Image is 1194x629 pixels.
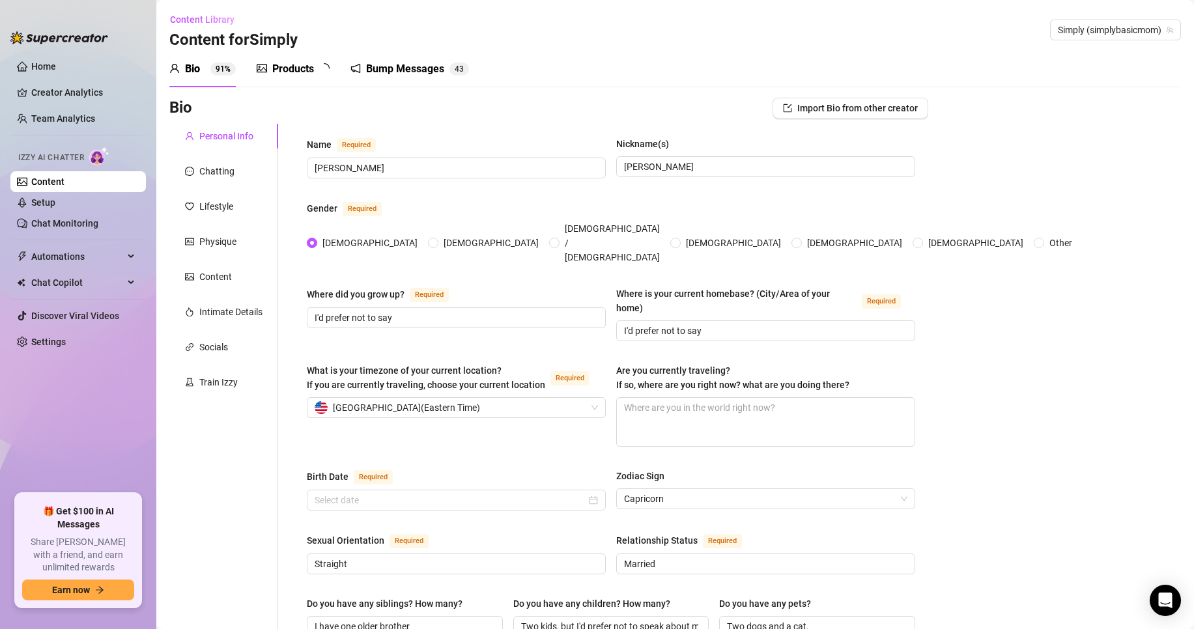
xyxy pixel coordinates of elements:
[513,596,679,611] label: Do you have any children? How many?
[52,585,90,595] span: Earn now
[31,311,119,321] a: Discover Viral Videos
[199,375,238,389] div: Train Izzy
[210,63,236,76] sup: 91%
[307,533,384,548] div: Sexual Orientation
[31,218,98,229] a: Chat Monitoring
[185,307,194,316] span: fire
[307,201,337,216] div: Gender
[18,152,84,164] span: Izzy AI Chatter
[169,9,245,30] button: Content Library
[366,61,444,77] div: Bump Messages
[31,82,135,103] a: Creator Analytics
[89,147,109,165] img: AI Chatter
[616,137,678,151] label: Nickname(s)
[257,63,267,74] span: picture
[862,294,901,309] span: Required
[185,202,194,211] span: heart
[307,469,407,484] label: Birth Date
[272,61,314,77] div: Products
[199,129,253,143] div: Personal Info
[17,278,25,287] img: Chat Copilot
[307,137,332,152] div: Name
[31,113,95,124] a: Team Analytics
[307,469,348,484] div: Birth Date
[10,31,108,44] img: logo-BBDzfeDw.svg
[31,176,64,187] a: Content
[802,236,907,250] span: [DEMOGRAPHIC_DATA]
[350,63,361,74] span: notification
[307,287,405,301] div: Where did you grow up?
[315,557,595,571] input: Sexual Orientation
[185,378,194,387] span: experiment
[199,340,228,354] div: Socials
[22,580,134,600] button: Earn nowarrow-right
[307,596,472,611] label: Do you have any siblings? How many?
[783,104,792,113] span: import
[1058,20,1173,40] span: Simply (simplybasicmom)
[616,137,669,151] div: Nickname(s)
[185,272,194,281] span: picture
[307,287,463,302] label: Where did you grow up?
[307,533,443,548] label: Sexual Orientation
[199,164,235,178] div: Chatting
[319,63,330,74] span: loading
[185,237,194,246] span: idcard
[307,365,545,390] span: What is your timezone of your current location? If you are currently traveling, choose your curre...
[31,197,55,208] a: Setup
[199,270,232,284] div: Content
[315,161,595,175] input: Name
[719,596,820,611] label: Do you have any pets?
[390,534,429,548] span: Required
[22,505,134,531] span: 🎁 Get $100 in AI Messages
[616,469,664,483] div: Zodiac Sign
[185,342,194,352] span: link
[550,371,590,385] span: Required
[624,557,905,571] input: Relationship Status
[199,234,236,249] div: Physique
[459,64,464,74] span: 3
[616,365,849,390] span: Are you currently traveling? If so, where are you right now? what are you doing there?
[170,14,235,25] span: Content Library
[624,489,907,509] span: Capricorn
[307,596,462,611] div: Do you have any siblings? How many?
[169,30,298,51] h3: Content for Simply
[31,246,124,267] span: Automations
[185,132,194,141] span: user
[169,63,180,74] span: user
[169,98,192,119] h3: Bio
[315,493,586,507] input: Birth Date
[616,533,698,548] div: Relationship Status
[31,337,66,347] a: Settings
[616,469,674,483] label: Zodiac Sign
[317,236,423,250] span: [DEMOGRAPHIC_DATA]
[719,596,811,611] div: Do you have any pets?
[616,287,857,315] div: Where is your current homebase? (City/Area of your home)
[17,251,27,262] span: thunderbolt
[31,61,56,72] a: Home
[95,585,104,594] span: arrow-right
[31,272,124,293] span: Chat Copilot
[315,401,328,414] img: us
[797,103,918,113] span: Import Bio from other creator
[455,64,459,74] span: 4
[333,398,480,417] span: [GEOGRAPHIC_DATA] ( Eastern Time )
[449,63,469,76] sup: 43
[22,536,134,574] span: Share [PERSON_NAME] with a friend, and earn unlimited rewards
[307,137,390,152] label: Name
[438,236,544,250] span: [DEMOGRAPHIC_DATA]
[307,201,396,216] label: Gender
[513,596,670,611] div: Do you have any children? How many?
[624,324,905,338] input: Where is your current homebase? (City/Area of your home)
[199,305,263,319] div: Intimate Details
[185,167,194,176] span: message
[315,311,595,325] input: Where did you grow up?
[616,287,915,315] label: Where is your current homebase? (City/Area of your home)
[560,221,665,264] span: [DEMOGRAPHIC_DATA] / [DEMOGRAPHIC_DATA]
[1044,236,1077,250] span: Other
[337,138,376,152] span: Required
[616,533,756,548] label: Relationship Status
[1150,585,1181,616] div: Open Intercom Messenger
[773,98,928,119] button: Import Bio from other creator
[624,160,905,174] input: Nickname(s)
[703,534,742,548] span: Required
